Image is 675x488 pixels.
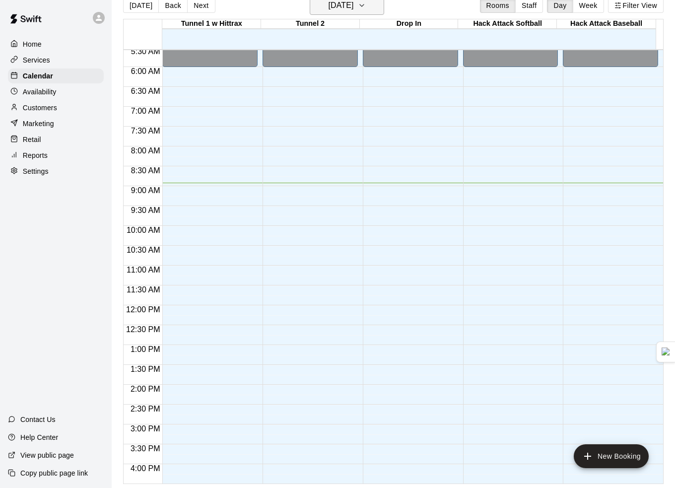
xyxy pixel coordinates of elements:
span: 3:30 PM [128,444,163,453]
p: Copy public page link [20,468,88,478]
div: Drop In [360,19,459,29]
a: Settings [8,164,104,179]
div: Hack Attack Baseball [557,19,656,29]
p: Services [23,55,50,65]
span: 1:00 PM [128,345,163,353]
span: 12:30 PM [124,325,162,334]
button: add [574,444,649,468]
span: 9:30 AM [129,206,163,214]
p: Calendar [23,71,53,81]
p: Home [23,39,42,49]
a: Marketing [8,116,104,131]
p: View public page [20,450,74,460]
p: Settings [23,166,49,176]
span: 10:30 AM [124,246,163,254]
span: 6:00 AM [129,67,163,75]
span: 7:00 AM [129,107,163,115]
span: 11:30 AM [124,285,163,294]
p: Retail [23,135,41,144]
span: 2:30 PM [128,405,163,413]
span: 8:30 AM [129,166,163,175]
p: Reports [23,150,48,160]
span: 8:00 AM [129,146,163,155]
p: Customers [23,103,57,113]
a: Availability [8,84,104,99]
a: Calendar [8,69,104,83]
span: 6:30 AM [129,87,163,95]
span: 12:00 PM [124,305,162,314]
span: 5:30 AM [129,47,163,56]
a: Retail [8,132,104,147]
span: 11:00 AM [124,266,163,274]
div: Hack Attack Softball [458,19,557,29]
span: 9:00 AM [129,186,163,195]
p: Marketing [23,119,54,129]
div: Tunnel 2 [261,19,360,29]
a: Services [8,53,104,68]
img: Detect Auto [662,348,671,356]
p: Contact Us [20,415,56,424]
div: Tunnel 1 w Hittrax [162,19,261,29]
span: 10:00 AM [124,226,163,234]
span: 2:00 PM [128,385,163,393]
span: 3:00 PM [128,424,163,433]
span: 1:30 PM [128,365,163,373]
p: Availability [23,87,57,97]
span: 4:00 PM [128,464,163,473]
a: Home [8,37,104,52]
span: 7:30 AM [129,127,163,135]
p: Help Center [20,432,58,442]
a: Customers [8,100,104,115]
a: Reports [8,148,104,163]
